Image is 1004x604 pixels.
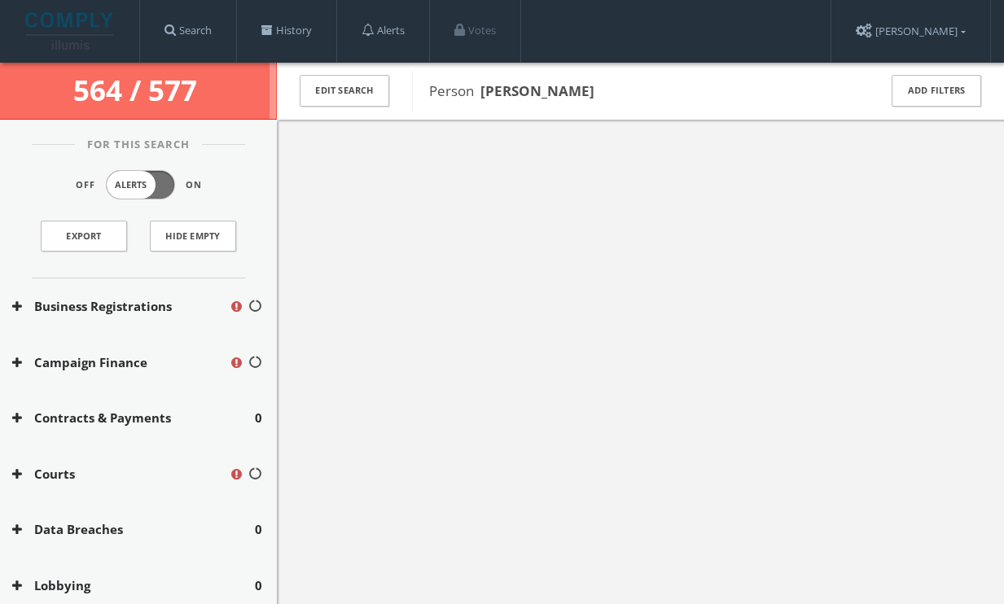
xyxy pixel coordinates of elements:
[255,520,262,539] span: 0
[12,409,255,427] button: Contracts & Payments
[186,178,202,192] span: On
[480,81,594,100] b: [PERSON_NAME]
[892,75,981,107] button: Add Filters
[12,520,255,539] button: Data Breaches
[300,75,389,107] button: Edit Search
[255,576,262,595] span: 0
[76,178,95,192] span: Off
[73,71,204,109] span: 564 / 577
[12,297,229,316] button: Business Registrations
[75,137,202,153] span: For This Search
[255,409,262,427] span: 0
[12,576,255,595] button: Lobbying
[25,12,116,50] img: illumis
[12,353,229,372] button: Campaign Finance
[41,221,127,252] a: Export
[150,221,236,252] button: Hide Empty
[429,81,594,100] span: Person
[12,465,229,484] button: Courts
